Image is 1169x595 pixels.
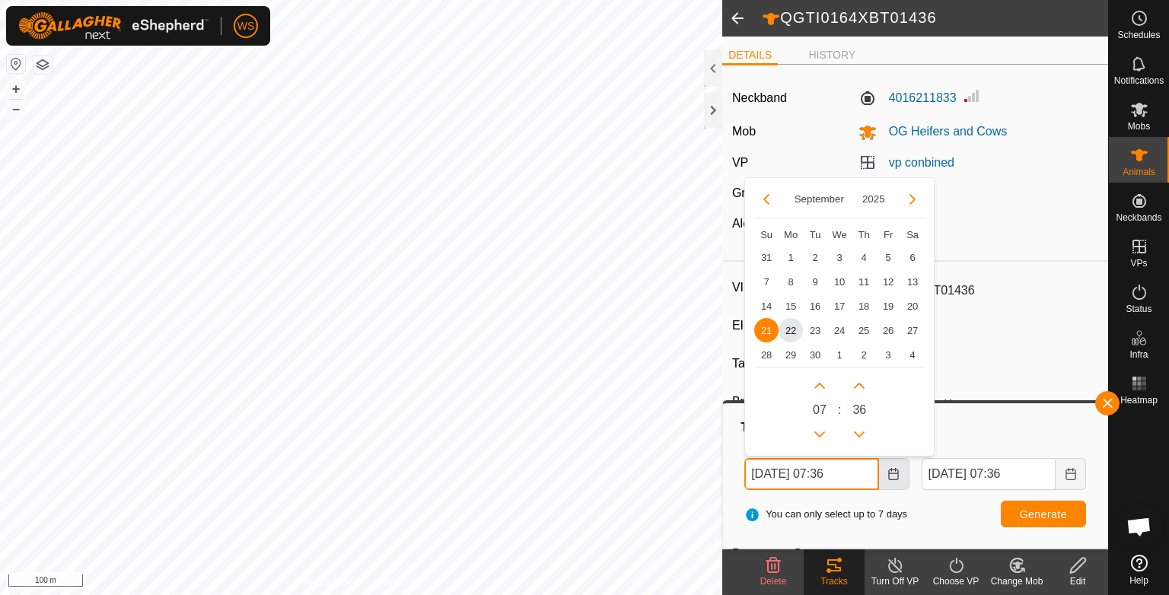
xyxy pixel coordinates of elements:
[1130,259,1147,268] span: VPs
[838,401,841,419] span: :
[803,342,827,367] span: 30
[900,245,925,269] td: 6
[754,294,779,318] span: 14
[732,186,772,199] label: Groups
[788,190,850,208] button: Choose Month
[732,316,854,336] label: EID
[1123,167,1155,177] span: Animals
[865,574,925,588] div: Turn Off VP
[18,12,209,40] img: Gallagher Logo
[900,342,925,367] span: 4
[852,401,866,419] span: 36
[877,125,1008,138] span: OG Heifers and Cows
[852,342,876,367] span: 2
[876,269,900,294] td: 12
[1129,350,1148,359] span: Infra
[900,269,925,294] td: 13
[803,245,827,269] td: 2
[7,100,25,118] button: –
[732,156,748,169] label: VP
[779,318,803,342] span: 22
[1116,504,1162,549] div: Open chat
[906,229,919,240] span: Sa
[852,184,1105,202] div: -
[889,156,954,169] a: vp conbined
[827,294,852,318] td: 17
[803,318,827,342] td: 23
[732,125,756,138] label: Mob
[376,575,421,589] a: Contact Us
[1116,213,1161,222] span: Neckbands
[732,392,854,412] label: Breed
[779,342,803,367] td: 29
[1120,396,1158,405] span: Heatmap
[922,443,1086,458] label: To
[33,56,52,74] button: Map Layers
[900,294,925,318] td: 20
[827,318,852,342] span: 24
[827,342,852,367] td: 1
[876,245,900,269] td: 5
[779,245,803,269] td: 1
[1109,549,1169,591] a: Help
[760,229,772,240] span: Su
[807,422,832,447] p-button: Previous Hour
[732,278,854,297] label: VID
[754,342,779,367] td: 28
[744,177,935,457] div: Choose Date
[760,576,787,587] span: Delete
[804,574,865,588] div: Tracks
[1001,501,1086,527] button: Generate
[803,269,827,294] td: 9
[925,574,986,588] div: Choose VP
[876,342,900,367] td: 3
[879,458,909,490] button: Choose Date
[856,190,891,208] button: Choose Year
[813,401,827,419] span: 0 7
[852,318,876,342] td: 25
[827,269,852,294] span: 10
[1126,304,1151,313] span: Status
[738,418,1092,437] div: Tracks
[1056,458,1086,490] button: Choose Date
[732,89,787,107] label: Neckband
[900,187,925,212] button: Next Month
[852,245,876,269] td: 4
[963,87,981,105] img: Signal strength
[744,507,907,522] span: You can only select up to 7 days
[7,55,25,73] button: Reset Map
[852,215,1105,233] div: -
[803,294,827,318] td: 16
[832,229,846,240] span: We
[784,229,798,240] span: Mo
[852,269,876,294] td: 11
[754,245,779,269] td: 31
[779,294,803,318] td: 15
[1128,122,1150,131] span: Mobs
[852,294,876,318] td: 18
[884,229,893,240] span: Fr
[807,374,832,398] p-button: Next Hour
[1129,576,1148,585] span: Help
[827,245,852,269] td: 3
[762,8,1108,28] h2: QGTI0164XBT01436
[754,269,779,294] td: 7
[876,294,900,318] td: 19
